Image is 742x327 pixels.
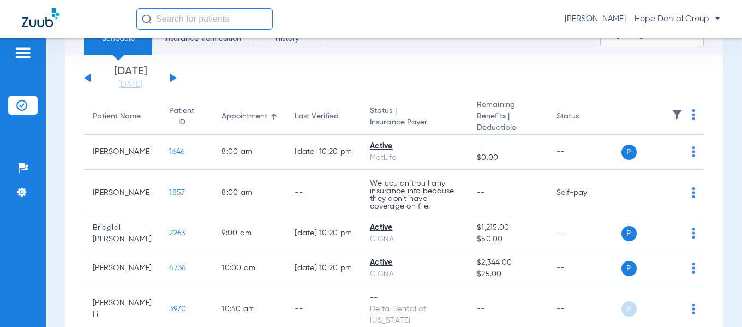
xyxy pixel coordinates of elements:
[370,222,459,234] div: Active
[286,135,361,170] td: [DATE] 10:20 PM
[84,170,160,216] td: [PERSON_NAME]
[169,105,204,128] div: Patient ID
[169,305,186,313] span: 3970
[222,111,277,122] div: Appointment
[468,99,547,135] th: Remaining Benefits |
[548,135,621,170] td: --
[621,145,637,160] span: P
[370,152,459,164] div: MetLife
[84,216,160,251] td: Bridglal [PERSON_NAME]
[169,229,185,237] span: 2263
[477,257,538,269] span: $2,344.00
[692,109,695,120] img: group-dot-blue.svg
[370,141,459,152] div: Active
[295,111,339,122] div: Last Verified
[169,105,194,128] div: Patient ID
[93,111,152,122] div: Patient Name
[477,122,538,134] span: Deductible
[361,99,468,135] th: Status |
[672,109,683,120] img: filter.svg
[692,228,695,239] img: group-dot-blue.svg
[477,152,538,164] span: $0.00
[14,46,32,60] img: hamburger-icon
[84,251,160,286] td: [PERSON_NAME]
[98,79,163,90] a: [DATE]
[98,66,163,90] li: [DATE]
[213,135,286,170] td: 8:00 AM
[548,170,621,216] td: Self-pay
[692,146,695,157] img: group-dot-blue.svg
[370,304,459,326] div: Delta Dental of [US_STATE]
[286,216,361,251] td: [DATE] 10:20 PM
[142,14,152,24] img: Search Icon
[286,251,361,286] td: [DATE] 10:20 PM
[692,187,695,198] img: group-dot-blue.svg
[621,261,637,276] span: P
[92,33,144,44] span: Schedule
[370,269,459,280] div: CIGNA
[169,148,184,156] span: 1646
[477,189,485,197] span: --
[692,304,695,314] img: group-dot-blue.svg
[84,135,160,170] td: [PERSON_NAME]
[477,222,538,234] span: $1,215.00
[22,8,59,27] img: Zuub Logo
[370,257,459,269] div: Active
[213,251,286,286] td: 10:00 AM
[370,234,459,245] div: CIGNA
[261,33,313,44] span: History
[621,226,637,241] span: P
[136,8,273,30] input: Search for patients
[213,170,286,216] td: 8:00 AM
[477,234,538,245] span: $50.00
[548,99,621,135] th: Status
[477,141,538,152] span: --
[548,251,621,286] td: --
[370,117,459,128] span: Insurance Payer
[169,264,185,272] span: 4736
[169,189,185,197] span: 1857
[477,305,485,313] span: --
[213,216,286,251] td: 9:00 AM
[286,170,361,216] td: --
[477,269,538,280] span: $25.00
[370,180,459,210] p: We couldn’t pull any insurance info because they don’t have coverage on file.
[222,111,267,122] div: Appointment
[160,33,245,44] span: Insurance Verification
[621,301,637,317] span: P
[295,111,352,122] div: Last Verified
[370,292,459,304] div: --
[565,14,720,25] span: [PERSON_NAME] - Hope Dental Group
[548,216,621,251] td: --
[692,263,695,274] img: group-dot-blue.svg
[93,111,141,122] div: Patient Name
